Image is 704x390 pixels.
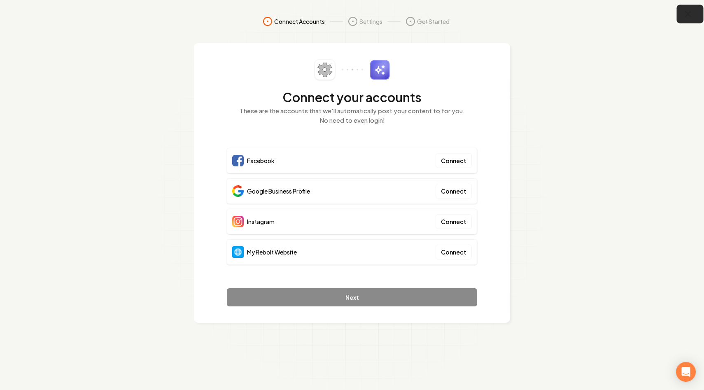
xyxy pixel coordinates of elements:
[247,187,310,195] span: Google Business Profile
[359,17,382,26] span: Settings
[232,155,244,166] img: Facebook
[247,156,275,165] span: Facebook
[232,216,244,227] img: Instagram
[417,17,450,26] span: Get Started
[227,90,477,105] h2: Connect your accounts
[227,106,477,125] p: These are the accounts that we'll automatically post your content to for you. No need to even login!
[436,245,472,259] button: Connect
[436,153,472,168] button: Connect
[232,185,244,197] img: Google
[436,214,472,229] button: Connect
[247,217,275,226] span: Instagram
[232,246,244,258] img: Website
[370,60,390,80] img: sparkles.svg
[342,69,363,70] img: connector-dots.svg
[247,248,297,256] span: My Rebolt Website
[676,362,696,382] div: Open Intercom Messenger
[436,184,472,199] button: Connect
[274,17,325,26] span: Connect Accounts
